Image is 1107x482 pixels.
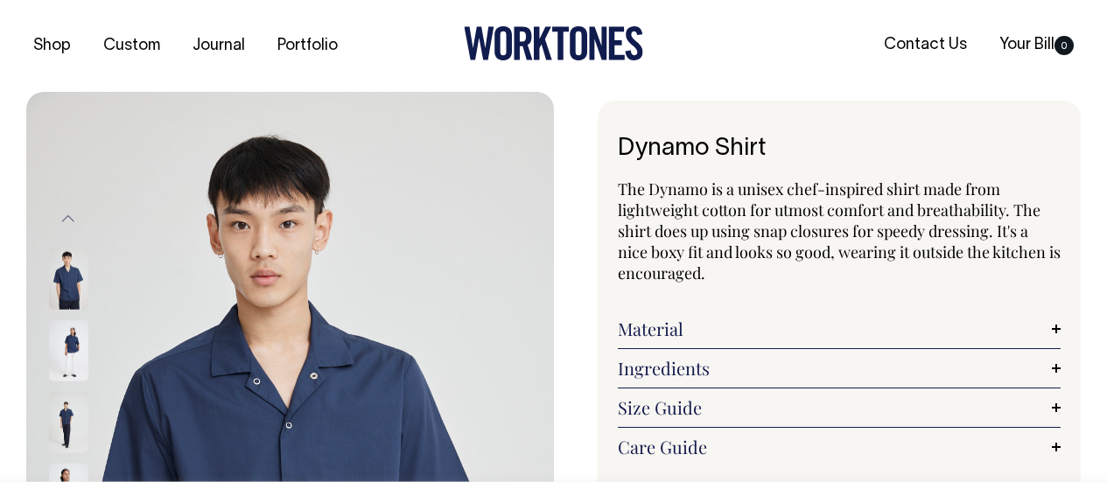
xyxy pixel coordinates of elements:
a: Contact Us [877,31,974,59]
a: Journal [186,31,252,60]
a: Custom [96,31,167,60]
img: dark-navy [49,319,88,381]
a: Size Guide [618,397,1061,418]
img: dark-navy [49,391,88,452]
a: Shop [26,31,78,60]
a: Care Guide [618,437,1061,458]
a: Portfolio [270,31,345,60]
button: Previous [55,199,81,239]
a: Ingredients [618,358,1061,379]
a: Material [618,318,1061,339]
span: 0 [1054,36,1074,55]
img: dark-navy [49,248,88,309]
h1: Dynamo Shirt [618,136,1061,163]
span: The Dynamo is a unisex chef-inspired shirt made from lightweight cotton for utmost comfort and br... [618,178,1061,283]
a: Your Bill0 [992,31,1081,59]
